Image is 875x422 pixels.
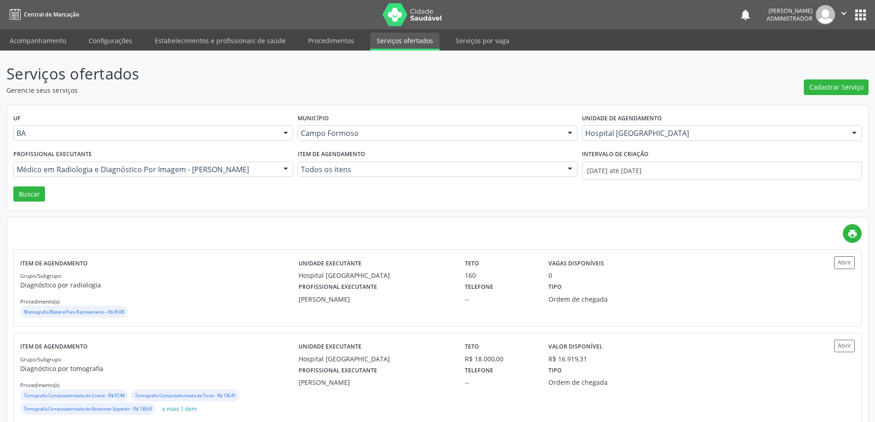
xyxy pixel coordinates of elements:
img: img [816,5,835,24]
button: notifications [739,8,752,21]
button:  [835,5,852,24]
label: Unidade de agendamento [582,112,662,126]
label: Valor disponível [548,340,603,354]
label: Teto [465,340,479,354]
div: Ordem de chegada [548,377,660,387]
a: Serviços ofertados [370,33,440,51]
span: Campo Formoso [301,129,559,138]
small: Tomografia Computadorizada de Abdomen Superior - R$ 138,63 [24,406,152,412]
p: Diagnóstico por tomografia [20,364,299,373]
span: Administrador [767,15,813,23]
button: Abrir [834,256,855,269]
label: Item de agendamento [20,340,88,354]
span: Central de Marcação [24,11,79,18]
small: Tomografia Computadorizada de Torax - R$ 136,41 [135,393,236,399]
div: [PERSON_NAME] [767,7,813,15]
a: Serviços por vaga [449,33,516,49]
label: Unidade executante [299,256,361,270]
div: Hospital [GEOGRAPHIC_DATA] [299,354,452,364]
button: Buscar [13,186,45,202]
a: Configurações [82,33,139,49]
small: Grupo/Subgrupo [20,356,62,363]
label: UF [13,112,21,126]
label: Profissional executante [299,364,377,378]
label: Telefone [465,364,493,378]
label: Teto [465,256,479,270]
div: Hospital [GEOGRAPHIC_DATA] [299,270,452,280]
small: Mamografia Bilateral Para Rastreamento - R$ 45,00 [24,309,124,315]
label: Item de agendamento [20,256,88,270]
button: e mais 1 item [158,403,200,415]
button: Abrir [834,340,855,352]
span: Hospital [GEOGRAPHIC_DATA] [585,129,843,138]
small: Procedimento(s) [20,298,59,305]
span: Cadastrar Serviço [809,82,864,92]
button: apps [852,7,869,23]
span: Todos os itens [301,165,559,174]
div: R$ 16.919,31 [548,354,587,364]
label: Profissional executante [13,147,92,162]
p: Serviços ofertados [6,62,610,85]
div: -- [465,294,535,304]
a: print [843,224,862,243]
i:  [839,8,849,18]
i: print [847,229,858,239]
label: Telefone [465,280,493,294]
a: Acompanhamento [3,33,73,49]
div: [PERSON_NAME] [299,294,452,304]
label: Unidade executante [299,340,361,354]
div: 160 [465,270,535,280]
div: [PERSON_NAME] [299,377,452,387]
button: Cadastrar Serviço [804,79,869,95]
small: Grupo/Subgrupo [20,272,62,279]
label: Item de agendamento [298,147,365,162]
label: Intervalo de criação [582,147,649,162]
div: Ordem de chegada [548,294,660,304]
p: Gerencie seus serviços [6,85,610,95]
a: Procedimentos [302,33,361,49]
p: Diagnóstico por radiologia [20,280,299,290]
input: Selecione um intervalo [582,162,862,180]
label: Profissional executante [299,280,377,294]
span: BA [17,129,274,138]
label: Tipo [548,280,562,294]
div: 0 [548,270,552,280]
a: Central de Marcação [6,7,79,22]
small: Tomografia Computadorizada do Cranio - R$ 97,44 [24,393,124,399]
label: Vagas disponíveis [548,256,604,270]
label: Tipo [548,364,562,378]
label: Município [298,112,329,126]
a: Estabelecimentos e profissionais de saúde [148,33,292,49]
small: Procedimento(s) [20,382,59,388]
div: -- [465,377,535,387]
span: Médico em Radiologia e Diagnóstico Por Imagem - [PERSON_NAME] [17,165,274,174]
div: R$ 18.000,00 [465,354,535,364]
